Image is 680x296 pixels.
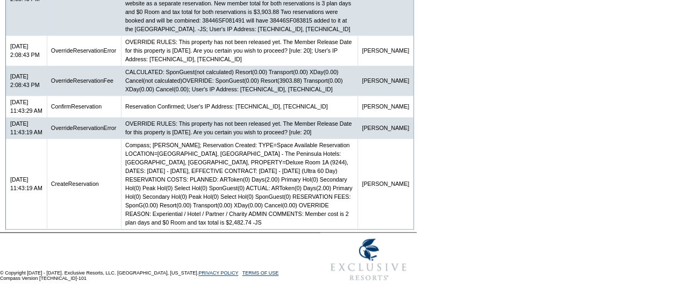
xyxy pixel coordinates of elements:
td: [DATE] 2:08:43 PM [6,35,47,66]
td: OverrideReservationError [47,117,121,139]
td: [PERSON_NAME] [357,139,413,229]
td: [DATE] 11:43:19 AM [6,117,47,139]
td: CreateReservation [47,139,121,229]
td: OVERRIDE RULES: This property has not been released yet. The Member Release Date for this propert... [121,117,357,139]
td: [PERSON_NAME] [357,96,413,117]
td: [PERSON_NAME] [357,35,413,66]
td: [DATE] 11:43:19 AM [6,139,47,229]
td: OVERRIDE RULES: This property has not been released yet. The Member Release Date for this propert... [121,35,357,66]
td: Compass; [PERSON_NAME]; Reservation Created: TYPE=Space Available Reservation LOCATION=[GEOGRAPHI... [121,139,357,229]
td: [PERSON_NAME] [357,66,413,96]
a: TERMS OF USE [242,270,279,276]
td: Reservation Confirmed; User's IP Address: [TECHNICAL_ID], [TECHNICAL_ID] [121,96,357,117]
td: [DATE] 2:08:43 PM [6,66,47,96]
td: [PERSON_NAME] [357,117,413,139]
img: Exclusive Resorts [320,233,417,286]
td: [DATE] 11:43:29 AM [6,96,47,117]
td: CALCULATED: SponGuest(not calculated) Resort(0.00) Transport(0.00) XDay(0.00) Cancel(not calculat... [121,66,357,96]
td: OverrideReservationFee [47,66,121,96]
td: ConfirmReservation [47,96,121,117]
a: PRIVACY POLICY [198,270,238,276]
td: OverrideReservationError [47,35,121,66]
